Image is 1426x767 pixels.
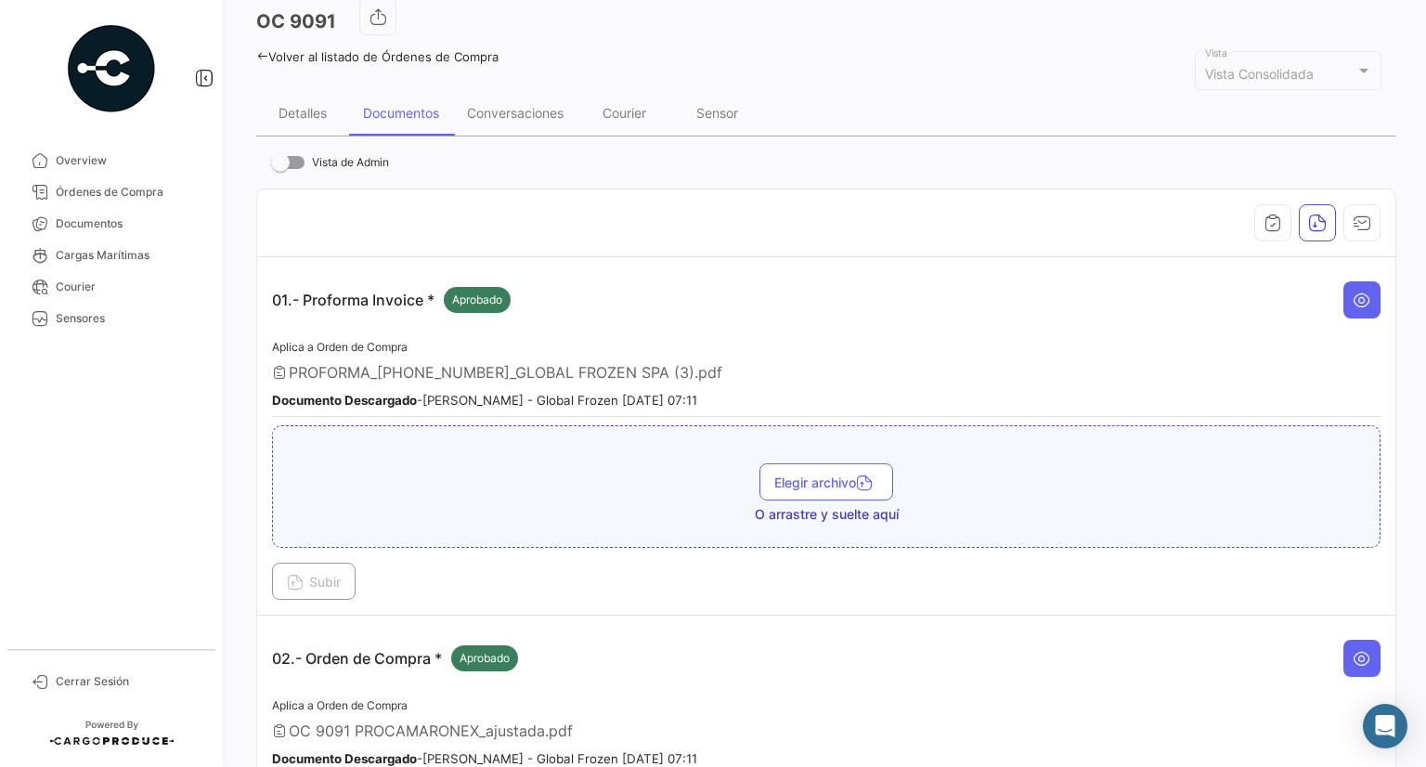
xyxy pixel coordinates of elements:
[363,105,439,121] div: Documentos
[467,105,564,121] div: Conversaciones
[272,287,511,313] p: 01.- Proforma Invoice *
[56,184,201,201] span: Órdenes de Compra
[15,176,208,208] a: Órdenes de Compra
[15,303,208,334] a: Sensores
[755,505,899,524] span: O arrastre y suelte aquí
[56,152,201,169] span: Overview
[272,563,356,600] button: Subir
[15,240,208,271] a: Cargas Marítimas
[774,474,878,490] span: Elegir archivo
[1363,704,1407,748] div: Abrir Intercom Messenger
[15,271,208,303] a: Courier
[256,8,336,34] h3: OC 9091
[56,673,201,690] span: Cerrar Sesión
[287,574,341,590] span: Subir
[272,393,417,408] b: Documento Descargado
[696,105,738,121] div: Sensor
[15,145,208,176] a: Overview
[65,22,158,115] img: powered-by.png
[603,105,646,121] div: Courier
[56,279,201,295] span: Courier
[312,151,389,174] span: Vista de Admin
[272,698,408,712] span: Aplica a Orden de Compra
[272,393,697,408] small: - [PERSON_NAME] - Global Frozen [DATE] 07:11
[56,215,201,232] span: Documentos
[759,463,893,500] button: Elegir archivo
[289,721,573,740] span: OC 9091 PROCAMARONEX_ajustada.pdf
[279,105,327,121] div: Detalles
[289,363,722,382] span: PROFORMA_[PHONE_NUMBER]_GLOBAL FROZEN SPA (3).pdf
[56,247,201,264] span: Cargas Marítimas
[1205,66,1314,82] mat-select-trigger: Vista Consolidada
[256,49,499,64] a: Volver al listado de Órdenes de Compra
[272,645,518,671] p: 02.- Orden de Compra *
[272,751,417,766] b: Documento Descargado
[452,292,502,308] span: Aprobado
[272,340,408,354] span: Aplica a Orden de Compra
[460,650,510,667] span: Aprobado
[272,751,697,766] small: - [PERSON_NAME] - Global Frozen [DATE] 07:11
[15,208,208,240] a: Documentos
[56,310,201,327] span: Sensores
